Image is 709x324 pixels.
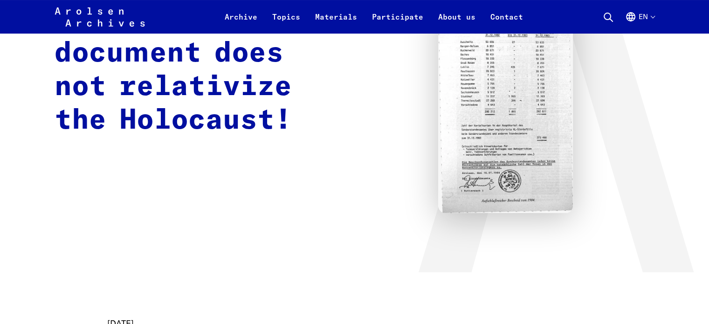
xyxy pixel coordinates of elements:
a: Archive [217,11,265,34]
img: Faktencheck: Dieses Dokument relativiert nicht den Holocaust! [438,3,573,213]
a: Materials [308,11,365,34]
nav: Primary [217,6,530,28]
a: Contact [483,11,530,34]
a: Topics [265,11,308,34]
a: Participate [365,11,431,34]
a: About us [431,11,483,34]
button: English, language selection [625,11,654,34]
h1: Fact check: This document does not relativize the Holocaust! [55,3,338,138]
